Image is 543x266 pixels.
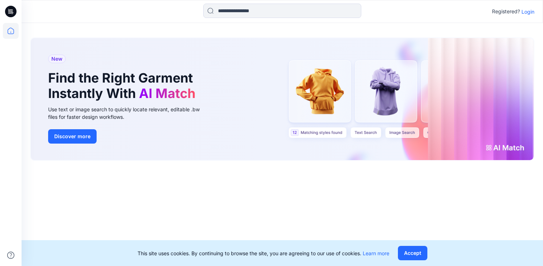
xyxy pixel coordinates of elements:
p: This site uses cookies. By continuing to browse the site, you are agreeing to our use of cookies. [138,249,389,257]
a: Learn more [363,250,389,256]
h1: Find the Right Garment Instantly With [48,70,199,101]
span: New [51,55,62,63]
button: Discover more [48,129,97,144]
span: AI Match [139,85,195,101]
button: Accept [398,246,427,260]
p: Login [521,8,534,15]
div: Use text or image search to quickly locate relevant, editable .bw files for faster design workflows. [48,106,210,121]
p: Registered? [492,7,520,16]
